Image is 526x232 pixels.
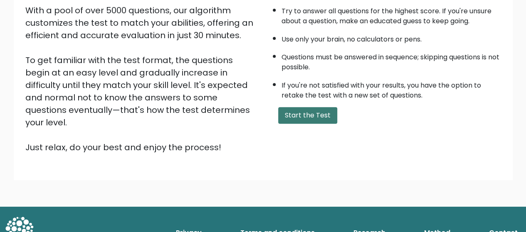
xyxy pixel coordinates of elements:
button: Start the Test [278,107,337,124]
li: If you're not satisfied with your results, you have the option to retake the test with a new set ... [282,76,501,100]
li: Questions must be answered in sequence; skipping questions is not possible. [282,48,501,72]
li: Try to answer all questions for the highest score. If you're unsure about a question, make an edu... [282,2,501,26]
li: Use only your brain, no calculators or pens. [282,30,501,44]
